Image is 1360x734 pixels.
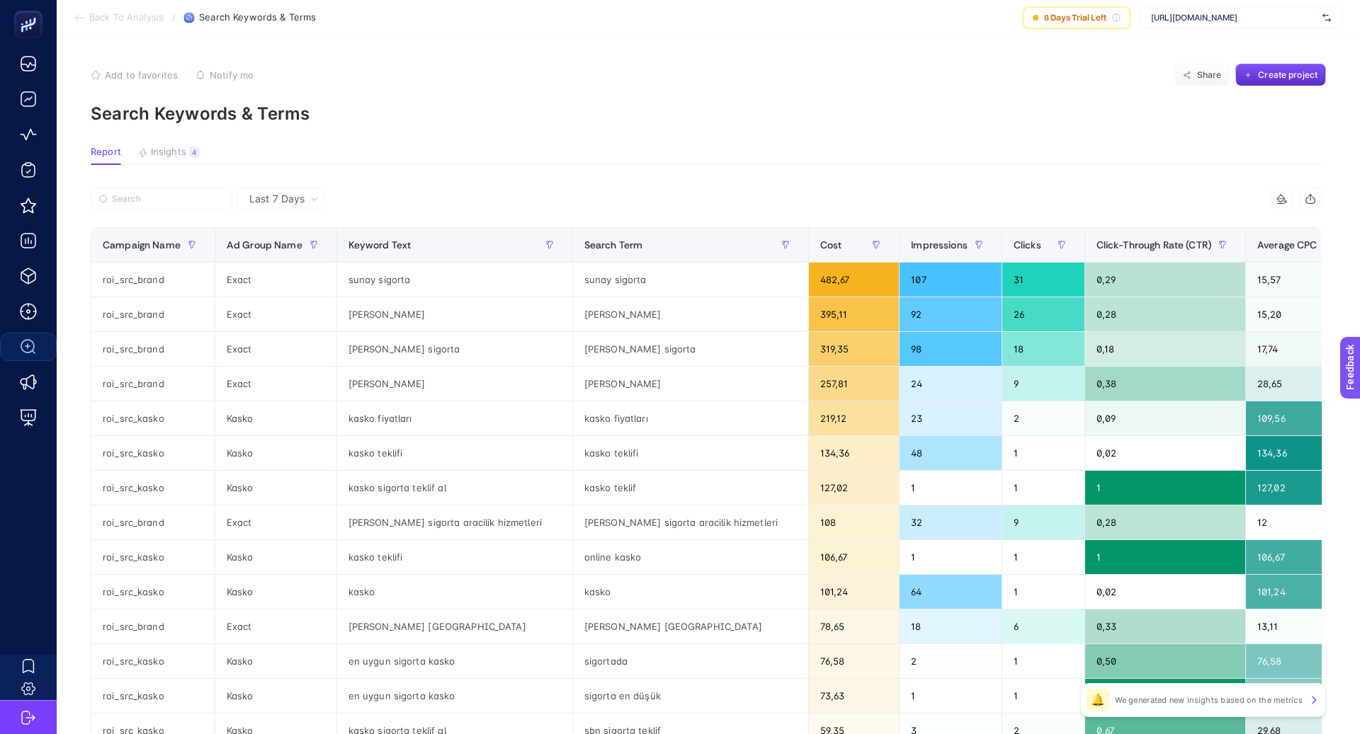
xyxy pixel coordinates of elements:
div: 0,33 [1085,609,1245,643]
div: 0,38 [1085,367,1245,401]
div: roi_src_kasko [91,436,215,470]
div: [PERSON_NAME] sigorta aracilik hizmetleri [573,505,808,539]
div: 12 [1246,505,1351,539]
div: 108 [809,505,899,539]
div: [PERSON_NAME] [GEOGRAPHIC_DATA] [337,609,572,643]
div: 0,29 [1085,263,1245,297]
span: Feedback [8,4,54,16]
div: 73,63 [1246,679,1351,713]
span: Search Keywords & Terms [199,12,316,23]
p: Search Keywords & Terms [91,103,1326,124]
div: 73,63 [809,679,899,713]
div: 2 [1002,401,1084,435]
span: Cost [820,239,842,251]
span: Click-Through Rate (CTR) [1096,239,1211,251]
div: kasko teklifi [337,436,572,470]
div: 26 [1002,297,1084,331]
div: 13,11 [1246,609,1351,643]
span: Insights [151,147,186,158]
div: 15,57 [1246,263,1351,297]
div: 9 [1002,505,1084,539]
div: Kasko [215,471,336,505]
span: Last 7 Days [249,192,305,206]
div: roi_src_kasko [91,644,215,678]
div: sigortada [573,644,808,678]
div: 1 [1002,471,1084,505]
img: svg%3e [1322,11,1331,25]
div: [PERSON_NAME] sigorta [337,332,572,366]
div: 107 [900,263,1002,297]
div: 24 [900,367,1002,401]
div: Exact [215,609,336,643]
div: 9 [1002,367,1084,401]
div: roi_src_brand [91,505,215,539]
div: roi_src_brand [91,367,215,401]
button: Add to favorites [91,69,178,81]
div: 101,24 [1246,575,1351,609]
div: 28,65 [1246,367,1351,401]
div: 134,36 [1246,436,1351,470]
div: [PERSON_NAME] sigorta aracilik hizmetleri [337,505,572,539]
div: 257,81 [809,367,899,401]
div: 1 [900,471,1002,505]
div: 2 [900,644,1002,678]
div: 1 [1002,540,1084,574]
div: en uygun sigorta kasko [337,644,572,678]
span: Notify me [210,69,254,81]
div: 1 [1085,540,1245,574]
button: Create project [1235,64,1326,86]
span: Impressions [911,239,968,251]
div: online kasko [573,540,808,574]
div: [PERSON_NAME] [573,367,808,401]
span: Campaign Name [103,239,181,251]
div: 1 [900,679,1002,713]
div: Exact [215,367,336,401]
div: [PERSON_NAME] [337,367,572,401]
div: sigorta en düşük [573,679,808,713]
span: Share [1197,69,1222,81]
div: kasko teklifi [573,436,808,470]
div: roi_src_kasko [91,401,215,435]
div: Exact [215,332,336,366]
span: Report [91,147,121,158]
div: 31 [1002,263,1084,297]
div: 127,02 [809,471,899,505]
div: 0,28 [1085,297,1245,331]
div: Exact [215,263,336,297]
div: 1 [900,540,1002,574]
div: Exact [215,297,336,331]
div: kasko teklif [573,471,808,505]
div: 64 [900,575,1002,609]
div: roi_src_kasko [91,540,215,574]
div: Kasko [215,575,336,609]
div: 6 [1002,609,1084,643]
span: Ad Group Name [227,239,302,251]
div: [PERSON_NAME] sigorta [573,332,808,366]
div: Kasko [215,401,336,435]
button: Share [1174,64,1230,86]
span: 8 Days Trial Left [1044,12,1106,23]
div: 1 [1002,679,1084,713]
div: sunay sigorta [573,263,808,297]
div: sunay sigorta [337,263,572,297]
div: 0,09 [1085,401,1245,435]
div: 109,56 [1246,401,1351,435]
span: Search Term [584,239,643,251]
div: [PERSON_NAME] [337,297,572,331]
span: Clicks [1014,239,1041,251]
div: 18 [1002,332,1084,366]
input: Search [112,194,224,205]
div: 76,58 [1246,644,1351,678]
div: kasko [337,575,572,609]
div: 48 [900,436,1002,470]
div: Kasko [215,540,336,574]
div: 219,12 [809,401,899,435]
div: kasko [573,575,808,609]
div: Exact [215,505,336,539]
div: 106,67 [809,540,899,574]
div: 15,20 [1246,297,1351,331]
div: 1 [1002,436,1084,470]
div: [PERSON_NAME] [573,297,808,331]
div: 🔔 [1087,689,1109,711]
div: 0,50 [1085,644,1245,678]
